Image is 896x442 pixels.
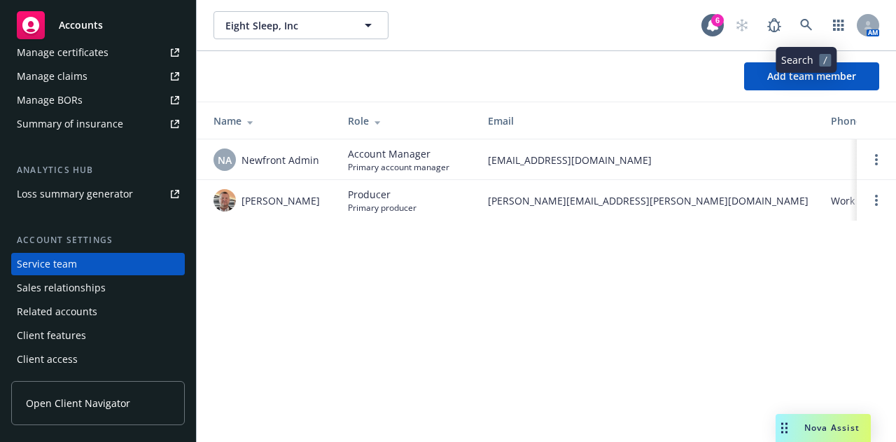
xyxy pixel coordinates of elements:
[767,69,856,83] span: Add team member
[11,65,185,88] a: Manage claims
[348,202,416,214] span: Primary producer
[26,396,130,410] span: Open Client Navigator
[11,233,185,247] div: Account settings
[348,113,465,128] div: Role
[213,189,236,212] img: photo
[11,163,185,177] div: Analytics hub
[225,18,346,33] span: Eight Sleep, Inc
[17,41,108,64] div: Manage certificates
[488,153,808,167] span: [EMAIL_ADDRESS][DOMAIN_NAME]
[17,89,83,111] div: Manage BORs
[11,277,185,299] a: Sales relationships
[711,14,724,27] div: 6
[776,414,793,442] div: Drag to move
[804,422,860,434] span: Nova Assist
[241,193,320,208] span: [PERSON_NAME]
[744,62,879,90] button: Add team member
[348,146,449,161] span: Account Manager
[11,41,185,64] a: Manage certificates
[11,183,185,205] a: Loss summary generator
[11,324,185,347] a: Client features
[213,113,325,128] div: Name
[17,277,106,299] div: Sales relationships
[17,301,97,323] div: Related accounts
[792,11,820,39] a: Search
[348,187,416,202] span: Producer
[213,11,388,39] button: Eight Sleep, Inc
[776,414,871,442] button: Nova Assist
[825,11,853,39] a: Switch app
[868,192,885,209] a: Open options
[59,20,103,31] span: Accounts
[348,161,449,173] span: Primary account manager
[11,348,185,371] a: Client access
[17,65,87,88] div: Manage claims
[11,301,185,323] a: Related accounts
[488,113,808,128] div: Email
[868,151,885,168] a: Open options
[17,348,78,371] div: Client access
[728,11,756,39] a: Start snowing
[218,153,232,167] span: NA
[17,253,77,275] div: Service team
[17,324,86,347] div: Client features
[17,183,133,205] div: Loss summary generator
[241,153,319,167] span: Newfront Admin
[11,253,185,275] a: Service team
[11,89,185,111] a: Manage BORs
[488,193,808,208] span: [PERSON_NAME][EMAIL_ADDRESS][PERSON_NAME][DOMAIN_NAME]
[17,113,123,135] div: Summary of insurance
[760,11,788,39] a: Report a Bug
[11,6,185,45] a: Accounts
[11,113,185,135] a: Summary of insurance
